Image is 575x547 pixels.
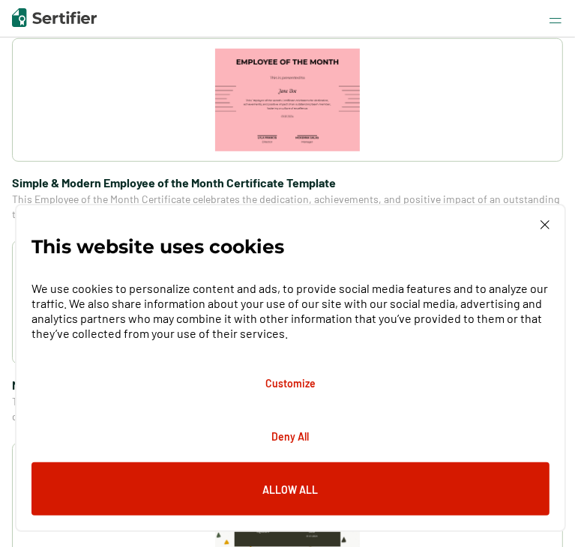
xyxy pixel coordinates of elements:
span: Modern & Red Employee of the Month Certificate Template [12,375,563,394]
button: Allow All [31,462,550,516]
img: sertifier header menu icon [550,18,562,23]
span: Simple & Modern Employee of the Month Certificate Template [12,173,563,192]
p: This website uses cookies [31,239,284,254]
a: Modern & Red Employee of the Month Certificate TemplateModern & Red Employee of the Month Certifi... [12,241,563,424]
span: This certificate recognizes the recipient as Employee of the Month for their commitment, reliabil... [12,394,563,424]
img: Cookie Popup Close [541,220,550,229]
p: We use cookies to personalize content and ads, to provide social media features and to analyze ou... [31,281,550,341]
img: Sertifier | Digital Credentialing Platform [12,8,97,27]
button: Deny All [31,409,550,462]
span: This Employee of the Month Certificate celebrates the dedication, achievements, and positive impa... [12,192,563,222]
img: Simple & Modern Employee of the Month Certificate Template [215,49,361,151]
button: Customize [31,356,550,409]
a: Simple & Modern Employee of the Month Certificate TemplateSimple & Modern Employee of the Month C... [12,38,563,222]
